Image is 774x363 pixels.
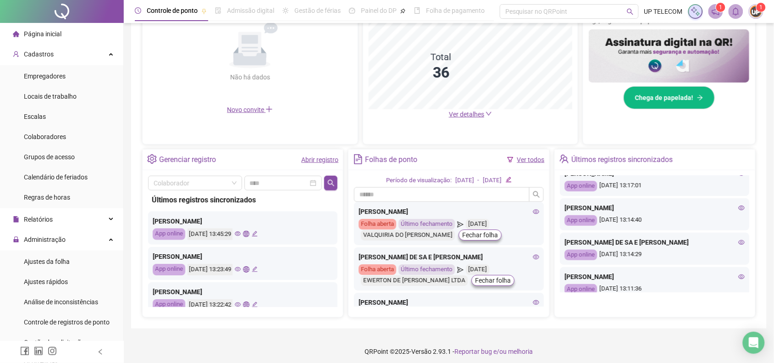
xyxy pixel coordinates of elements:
span: 1 [719,4,722,11]
span: arrow-right [697,95,703,101]
div: [DATE] 13:45:29 [188,229,232,240]
span: Grupos de acesso [24,153,75,161]
img: 3892 [749,5,763,18]
span: down [486,111,492,117]
span: Folha de pagamento [426,7,485,14]
span: bell [732,7,740,16]
span: eye [533,254,539,260]
span: Administração [24,236,66,243]
span: facebook [20,346,29,356]
div: [DATE] 13:14:29 [565,250,745,260]
div: Não há dados [208,72,292,82]
div: [PERSON_NAME] [565,272,745,282]
span: Locais de trabalho [24,93,77,100]
span: instagram [48,346,57,356]
span: eye [533,299,539,306]
span: Cadastros [24,50,54,58]
span: Escalas [24,113,46,120]
span: Ajustes rápidos [24,278,68,285]
span: 1 [759,4,763,11]
span: Controle de registros de ponto [24,318,110,326]
span: edit [252,231,258,237]
img: sparkle-icon.fc2bf0ac1784a2077858766a79e2daf3.svg [691,6,701,17]
span: Ver detalhes [449,111,484,118]
span: edit [252,302,258,307]
span: UP TELECOM [644,6,683,17]
span: notification [712,7,720,16]
span: dashboard [349,7,355,14]
span: eye [533,208,539,215]
span: plus [265,106,273,113]
div: [DATE] [466,219,489,229]
span: search [533,191,540,198]
span: filter [507,156,514,163]
div: EWERTON DE [PERSON_NAME] LTDA [361,275,468,286]
div: - [478,176,480,185]
span: Ajustes da folha [24,258,70,265]
span: Controle de ponto [147,7,198,14]
span: Análise de inconsistências [24,298,98,306]
sup: 1 [716,3,725,12]
span: Reportar bug e/ou melhoria [455,348,533,356]
span: Chega de papelada! [635,93,693,103]
span: send [457,264,463,275]
span: edit [506,177,512,183]
span: book [414,7,420,14]
span: file [13,216,19,223]
span: eye [739,274,745,280]
div: [DATE] 13:23:49 [188,264,232,275]
div: [PERSON_NAME] [359,207,539,217]
span: left [97,349,104,355]
div: Últimos registros sincronizados [152,194,334,206]
a: Ver todos [517,156,545,163]
div: App online [565,250,597,260]
span: lock [13,236,19,243]
span: Gestão de solicitações [24,339,88,346]
span: Painel do DP [361,7,397,14]
span: search [627,8,634,15]
span: eye [235,302,241,307]
span: global [243,302,249,307]
span: file-text [353,154,363,164]
div: Último fechamento [398,219,455,229]
span: search [327,179,335,187]
div: Gerenciar registro [159,152,216,168]
span: pushpin [400,8,406,14]
span: Gestão de férias [294,7,341,14]
div: Folha aberta [359,264,396,275]
div: App online [153,299,185,311]
button: Fechar folha [459,229,502,240]
span: send [457,219,463,229]
span: Relatórios [24,216,53,223]
span: user-add [13,51,19,57]
span: setting [147,154,157,164]
div: Open Intercom Messenger [743,332,765,354]
div: [DATE] 13:17:01 [565,181,745,191]
span: Versão [412,348,432,356]
div: [DATE] [483,176,502,185]
span: global [243,231,249,237]
span: linkedin [34,346,43,356]
span: eye [235,231,241,237]
div: [DATE] [455,176,474,185]
div: [PERSON_NAME] [565,203,745,213]
div: [DATE] 13:11:36 [565,284,745,295]
span: Colaboradores [24,133,66,140]
span: eye [739,239,745,246]
div: [PERSON_NAME] [153,287,333,297]
a: Abrir registro [301,156,338,163]
img: banner%2F02c71560-61a6-44d4-94b9-c8ab97240462.png [589,29,749,83]
span: home [13,31,19,37]
span: Fechar folha [475,275,511,285]
span: team [559,154,569,164]
div: Últimos registros sincronizados [571,152,673,168]
span: file-done [215,7,221,14]
div: Folhas de ponto [365,152,418,168]
div: [PERSON_NAME] DE SA E [PERSON_NAME] [565,237,745,247]
div: App online [153,229,185,240]
span: Fechar folha [462,230,498,240]
div: [DATE] 13:14:40 [565,215,745,226]
sup: Atualize o seu contato no menu Meus Dados [757,3,766,12]
span: eye [235,266,241,272]
button: Chega de papelada! [624,86,715,109]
